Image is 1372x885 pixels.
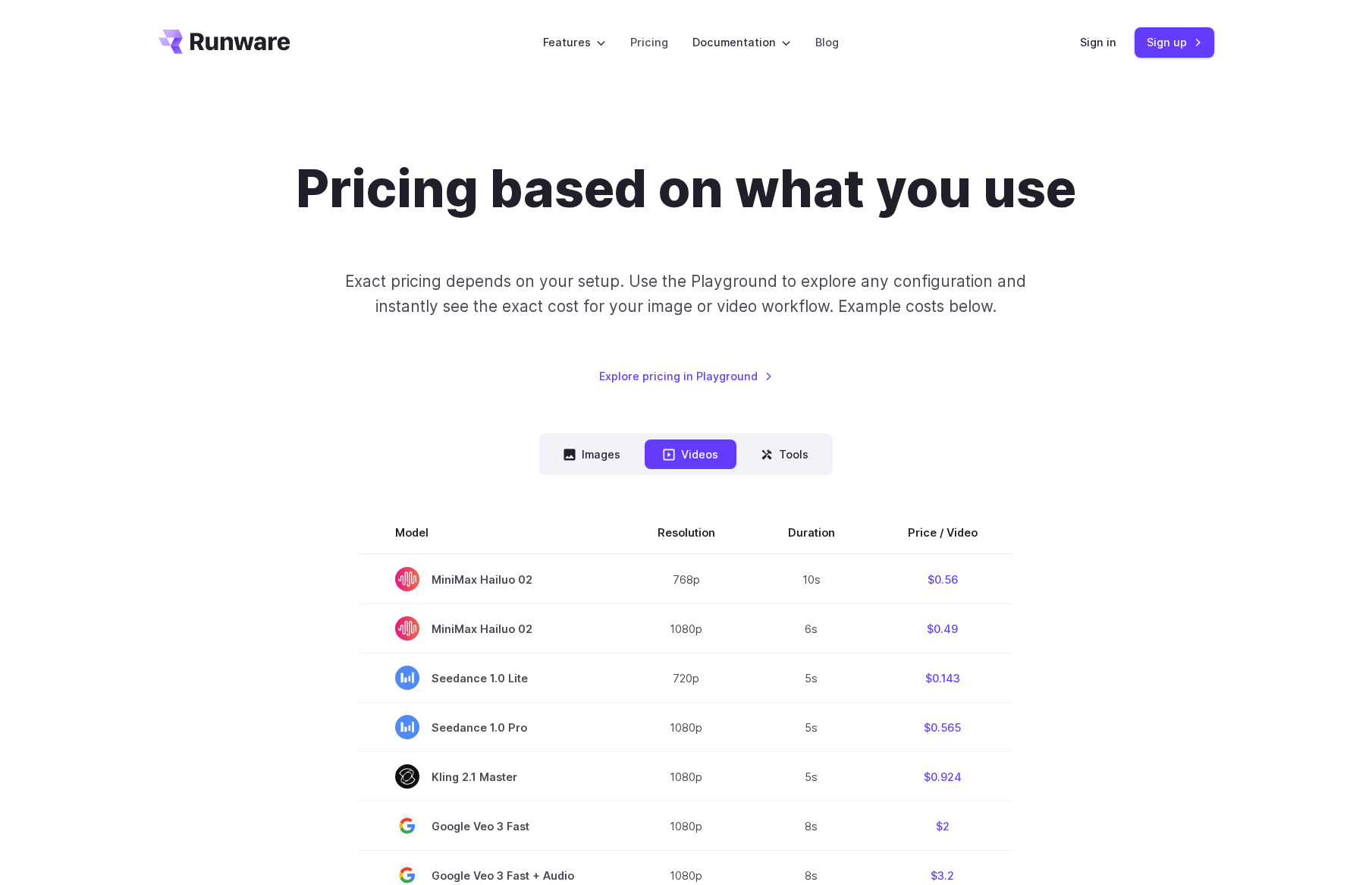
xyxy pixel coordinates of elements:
[871,654,1014,703] td: $0.143
[1135,27,1214,57] a: Sign up
[159,30,290,54] a: Go to /
[752,604,871,654] td: 6s
[395,814,585,838] span: Google Veo 3 Fast
[752,554,871,604] td: 10s
[692,33,791,51] label: Documentation
[395,715,585,739] span: Seedance 1.0 Pro
[815,33,839,51] a: Blog
[621,752,752,802] td: 1080p
[296,158,1076,220] h1: Pricing based on what you use
[752,654,871,703] td: 5s
[871,703,1014,752] td: $0.565
[752,802,871,851] td: 8s
[621,512,752,554] th: Resolution
[630,33,668,51] a: Pricing
[743,439,827,469] button: Tools
[359,512,621,554] th: Model
[752,512,871,554] th: Duration
[599,367,773,385] a: Explore pricing in Playground
[871,554,1014,604] td: $0.56
[621,654,752,703] td: 720p
[645,439,736,469] button: Videos
[395,764,585,789] span: Kling 2.1 Master
[395,666,585,690] span: Seedance 1.0 Lite
[752,703,871,752] td: 5s
[1080,33,1116,51] a: Sign in
[543,33,606,51] label: Features
[752,752,871,802] td: 5s
[395,567,585,591] span: MiniMax Hailuo 02
[621,703,752,752] td: 1080p
[871,604,1014,654] td: $0.49
[621,802,752,851] td: 1080p
[545,439,639,469] button: Images
[395,616,585,641] span: MiniMax Hailuo 02
[871,512,1014,554] th: Price / Video
[871,752,1014,802] td: $0.924
[871,802,1014,851] td: $2
[621,604,752,654] td: 1080p
[621,554,752,604] td: 768p
[316,269,1055,320] p: Exact pricing depends on your setup. Use the Playground to explore any configuration and instantl...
